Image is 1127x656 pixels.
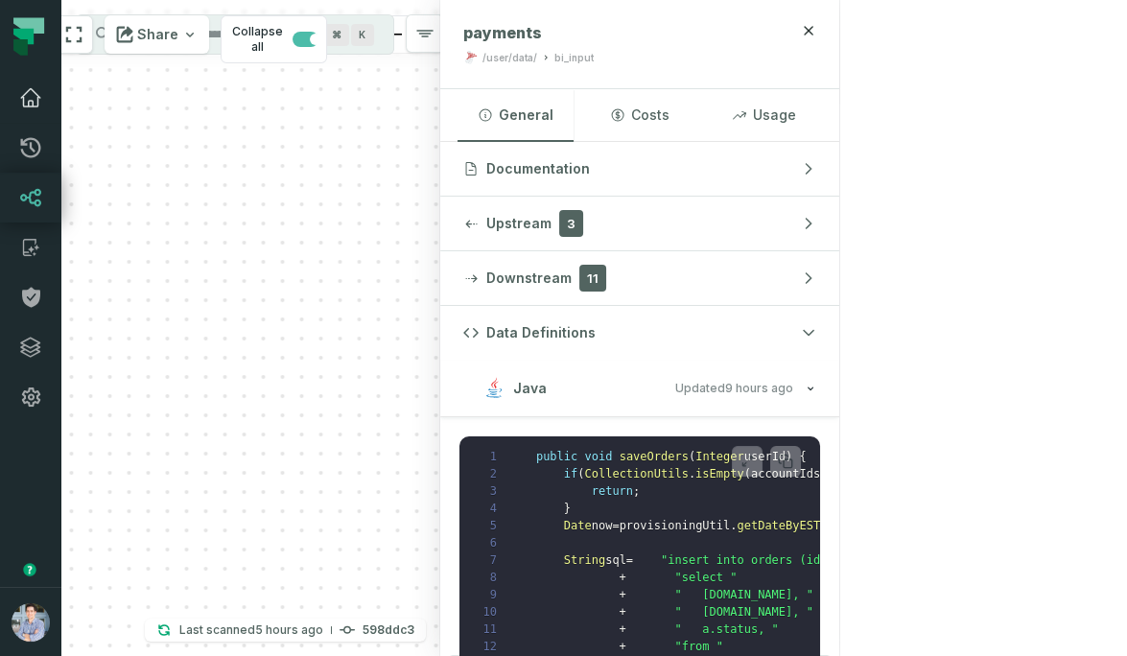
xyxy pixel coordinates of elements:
[486,269,572,288] span: Downstream
[620,622,626,636] span: +
[592,484,633,498] span: return
[471,603,508,621] span: 10
[674,640,723,653] span: "from "
[471,448,508,465] span: 1
[12,603,50,642] img: avatar of Alon Nafta
[581,89,697,141] button: Costs
[620,605,626,619] span: +
[440,306,839,360] button: Data Definitions
[564,502,571,515] span: }
[440,142,839,196] button: Documentation
[577,467,584,480] span: (
[674,605,813,619] span: " [DOMAIN_NAME], "
[620,450,689,463] span: saveOrders
[564,519,592,532] span: Date
[564,467,577,480] span: if
[471,482,508,500] span: 3
[695,467,744,480] span: isEmpty
[695,450,744,463] span: Integer
[592,519,613,532] span: now
[471,534,508,551] span: 6
[471,638,508,655] span: 12
[21,561,38,578] div: Tooltip anchor
[675,381,793,395] span: Updated
[626,553,633,567] span: =
[482,51,537,65] div: /user/data/
[633,484,640,498] span: ;
[737,519,820,532] span: getDateByEST
[440,251,839,305] button: Downstream11
[471,569,508,586] span: 8
[440,197,839,250] button: Upstream3
[554,51,594,65] div: bi_input
[674,622,778,636] span: " a.status, "
[661,553,1000,567] span: "insert into orders (id, date, status, user_id) "
[536,450,577,463] span: public
[706,89,822,141] button: Usage
[584,467,688,480] span: CollectionUtils
[605,553,626,567] span: sql
[620,571,626,584] span: +
[458,89,574,141] button: General
[463,375,816,401] button: JavaUpdated[DATE] 1:02:11 AM
[620,640,626,653] span: +
[579,265,606,292] span: 11
[486,323,596,342] span: Data Definitions
[674,571,737,584] span: "select "
[145,619,426,642] button: Last scanned[DATE] 4:16:03 AM598ddc3
[471,551,508,569] span: 7
[471,517,508,534] span: 5
[800,450,807,463] span: {
[351,24,374,46] span: Press ⌘ + K to focus the search bar
[255,622,323,637] relative-time: Oct 7, 2025, 4:16 AM GMT+3
[612,519,619,532] span: =
[513,379,547,398] span: Java
[620,588,626,601] span: +
[559,210,583,237] span: 3
[674,588,813,601] span: " [DOMAIN_NAME], "
[730,519,737,532] span: .
[725,381,793,395] relative-time: Oct 7, 2025, 1:02 AM GMT+3
[471,465,508,482] span: 2
[689,467,695,480] span: .
[564,553,605,567] span: String
[486,214,552,233] span: Upstream
[689,450,695,463] span: (
[620,519,731,532] span: provisioningUtil
[221,15,327,63] button: Collapse all
[463,23,542,42] span: payments
[486,159,590,178] span: Documentation
[585,450,613,463] span: void
[105,15,209,54] button: Share
[363,624,414,636] h4: 598ddc3
[471,621,508,638] span: 11
[471,586,508,603] span: 9
[471,500,508,517] span: 4
[179,621,323,640] p: Last scanned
